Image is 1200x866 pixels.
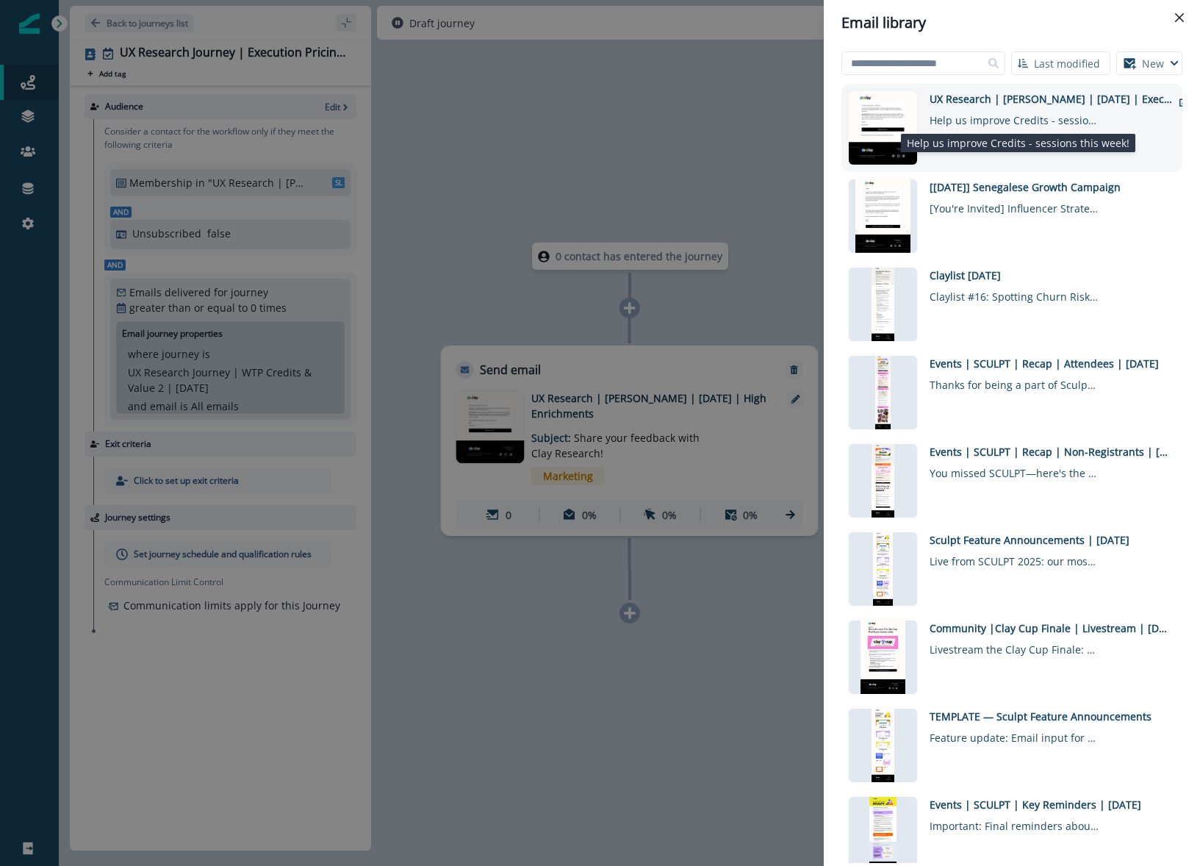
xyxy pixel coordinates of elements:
[930,283,1099,304] div: Claylist #16: Spotting Churn Risk Proactively
[930,724,1099,745] div: Feature update: Email input for Enrich Person action
[930,268,1172,283] div: Claylist [DATE]
[930,179,1172,195] div: [[DATE]] Senegalese Growth Campaign
[1116,51,1182,75] button: New
[930,459,1099,481] div: You missed SCULPT—here's the recap
[930,636,1099,657] div: Livestream the Clay Cup Finale: The last battle begins in just two hours
[930,356,1172,371] div: Events | SCULPT | Recap | Attendees | [DATE]
[930,797,1172,812] div: Events | SCULPT | Key Reminders | [DATE]
[930,532,1172,548] div: Sculpt Feature Announcements | [DATE]
[930,620,1172,636] div: Community |Clay Cup Finale | Livestream | [DATE]
[930,444,1172,459] div: Events | SCULPT | Recap | Non-Registrants | [DATE]
[1168,6,1191,29] button: Close
[841,12,1182,34] div: Email library
[930,548,1099,569] div: Live from SCULPT 2025: our most powerful release yet
[930,371,1099,393] div: Thanks for being a part of Sculpt 2025!
[1011,51,1110,75] button: Last modified
[930,91,1172,107] div: UX Research | [PERSON_NAME] | [DATE] | Execution Pricing
[930,107,1099,128] div: Help us improve Credits - sessions this week!
[1172,91,1196,113] button: external-link
[930,195,1099,216] div: [You're Invited] Influencer Strategy with [PERSON_NAME] and [PERSON_NAME]
[930,812,1099,834] div: Important: Final reminders about Sculpt 2025 (please read)
[930,709,1172,724] div: TEMPLATE — Sculpt Feature Announcements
